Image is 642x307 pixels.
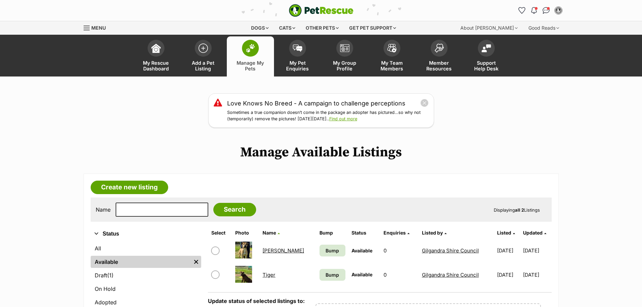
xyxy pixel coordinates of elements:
[517,5,527,16] a: Favourites
[340,44,349,52] img: group-profile-icon-3fa3cf56718a62981997c0bc7e787c4b2cf8bcc04b72c1350f741eb67cf2f40e.svg
[463,36,510,76] a: Support Help Desk
[227,36,274,76] a: Manage My Pets
[91,181,168,194] a: Create new listing
[263,247,304,254] a: [PERSON_NAME]
[497,230,515,236] a: Listed
[330,60,360,71] span: My Group Profile
[289,4,354,17] img: logo-e224e6f780fb5917bec1dbf3a21bbac754714ae5b6737aabdf751b685950b380.svg
[456,21,522,35] div: About [PERSON_NAME]
[555,7,562,14] img: Gilgandra Shire Council profile pic
[263,230,280,236] a: Name
[368,36,416,76] a: My Team Members
[209,227,232,238] th: Select
[377,60,407,71] span: My Team Members
[317,227,348,238] th: Bump
[523,230,546,236] a: Updated
[497,230,511,236] span: Listed
[91,283,201,295] a: On Hold
[107,271,114,279] span: (1)
[523,263,551,286] td: [DATE]
[529,5,540,16] button: Notifications
[91,242,201,254] a: All
[132,36,180,76] a: My Rescue Dashboard
[541,5,552,16] a: Conversations
[384,230,409,236] a: Enquiries
[91,269,201,281] a: Draft
[422,272,479,278] a: Gilgandra Shire Council
[91,229,201,238] button: Status
[351,272,372,277] span: Available
[246,21,273,35] div: Dogs
[482,44,491,52] img: help-desk-icon-fdf02630f3aa405de69fd3d07c3f3aa587a6932b1a1747fa1d2bba05be0121f9.svg
[246,44,255,53] img: manage-my-pets-icon-02211641906a0b7f246fdf0571729dbe1e7629f14944591b6c1af311fb30b64b.svg
[263,230,276,236] span: Name
[422,230,447,236] a: Listed by
[141,60,171,71] span: My Rescue Dashboard
[233,227,259,238] th: Photo
[517,5,564,16] ul: Account quick links
[424,60,454,71] span: Member Resources
[351,248,372,253] span: Available
[191,256,201,268] a: Remove filter
[319,269,345,281] a: Bump
[91,256,191,268] a: Available
[301,21,343,35] div: Other pets
[227,110,429,122] p: Sometimes a true companion doesn’t come in the package an adopter has pictured…so why not (tempor...
[524,21,564,35] div: Good Reads
[543,7,550,14] img: chat-41dd97257d64d25036548639549fe6c8038ab92f7586957e7f3b1b290dea8141.svg
[235,60,266,71] span: Manage My Pets
[151,43,161,53] img: dashboard-icon-eb2f2d2d3e046f16d808141f083e7271f6b2e854fb5c12c21221c1fb7104beca.svg
[344,21,401,35] div: Get pet support
[387,44,397,53] img: team-members-icon-5396bd8760b3fe7c0b43da4ab00e1e3bb1a5d9ba89233759b79545d2d3fc5d0d.svg
[384,230,406,236] span: translation missing: en.admin.listings.index.attributes.enquiries
[329,116,357,121] a: Find out more
[494,239,522,262] td: [DATE]
[381,239,418,262] td: 0
[274,36,321,76] a: My Pet Enquiries
[282,60,313,71] span: My Pet Enquiries
[420,99,429,107] button: close
[523,239,551,262] td: [DATE]
[553,5,564,16] button: My account
[434,43,444,53] img: member-resources-icon-8e73f808a243e03378d46382f2149f9095a855e16c252ad45f914b54edf8863c.svg
[321,36,368,76] a: My Group Profile
[213,203,256,216] input: Search
[494,207,540,213] span: Displaying Listings
[91,25,106,31] span: Menu
[422,247,479,254] a: Gilgandra Shire Council
[263,272,275,278] a: Tiger
[274,21,300,35] div: Cats
[381,263,418,286] td: 0
[471,60,501,71] span: Support Help Desk
[96,207,111,213] label: Name
[227,99,405,108] a: Love Knows No Breed - A campaign to challenge perceptions
[349,227,380,238] th: Status
[319,245,345,256] a: Bump
[289,4,354,17] a: PetRescue
[293,44,302,52] img: pet-enquiries-icon-7e3ad2cf08bfb03b45e93fb7055b45f3efa6380592205ae92323e6603595dc1f.svg
[188,60,218,71] span: Add a Pet Listing
[422,230,443,236] span: Listed by
[523,230,543,236] span: Updated
[180,36,227,76] a: Add a Pet Listing
[416,36,463,76] a: Member Resources
[531,7,537,14] img: notifications-46538b983faf8c2785f20acdc204bb7945ddae34d4c08c2a6579f10ce5e182be.svg
[494,263,522,286] td: [DATE]
[208,298,305,304] label: Update status of selected listings to:
[326,247,339,254] span: Bump
[84,21,111,33] a: Menu
[198,43,208,53] img: add-pet-listing-icon-0afa8454b4691262ce3f59096e99ab1cd57d4a30225e0717b998d2c9b9846f56.svg
[326,271,339,278] span: Bump
[515,207,524,213] strong: all 2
